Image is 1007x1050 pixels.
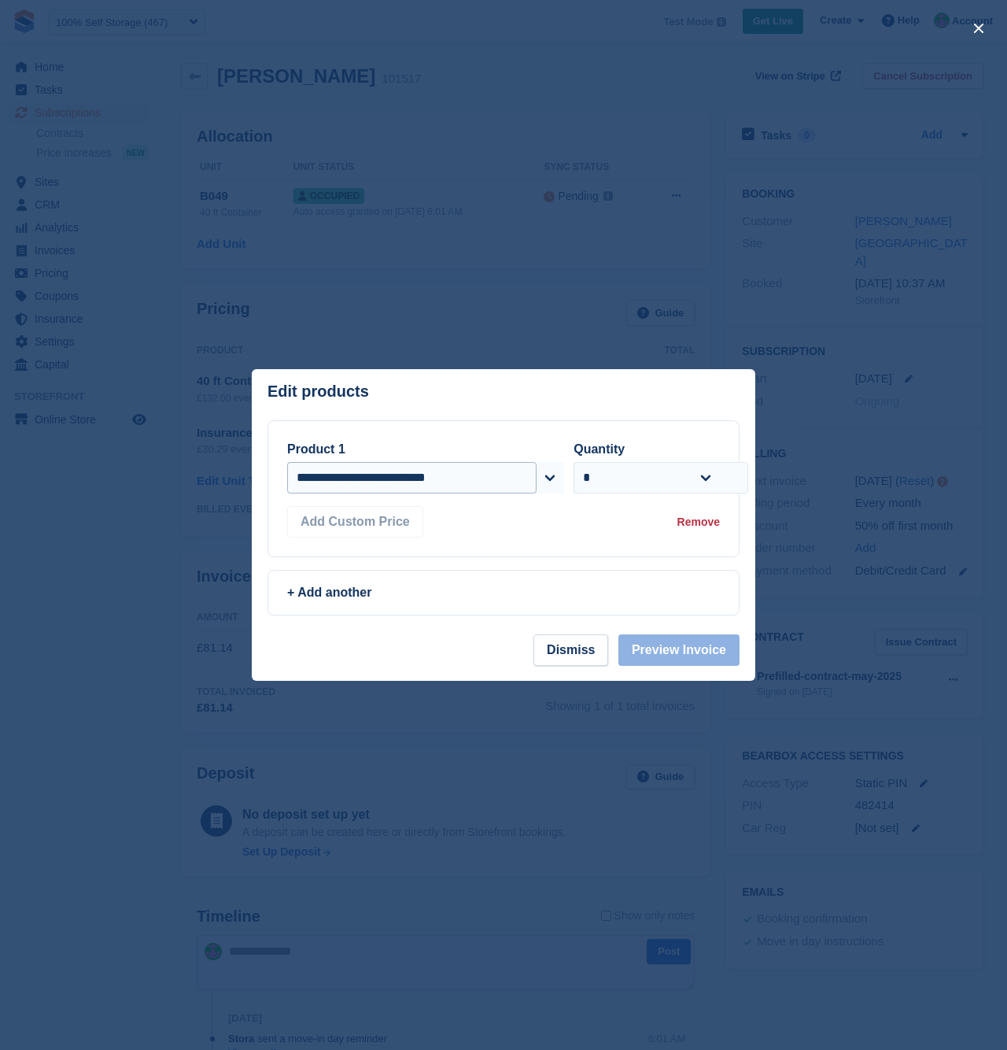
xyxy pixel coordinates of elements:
[966,16,991,41] button: close
[287,583,720,602] div: + Add another
[574,442,625,456] label: Quantity
[267,570,740,616] a: + Add another
[287,442,345,456] label: Product 1
[677,514,720,531] div: Remove
[618,634,740,666] button: Preview Invoice
[533,634,608,666] button: Dismiss
[287,506,423,538] button: Add Custom Price
[267,383,369,401] p: Edit products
